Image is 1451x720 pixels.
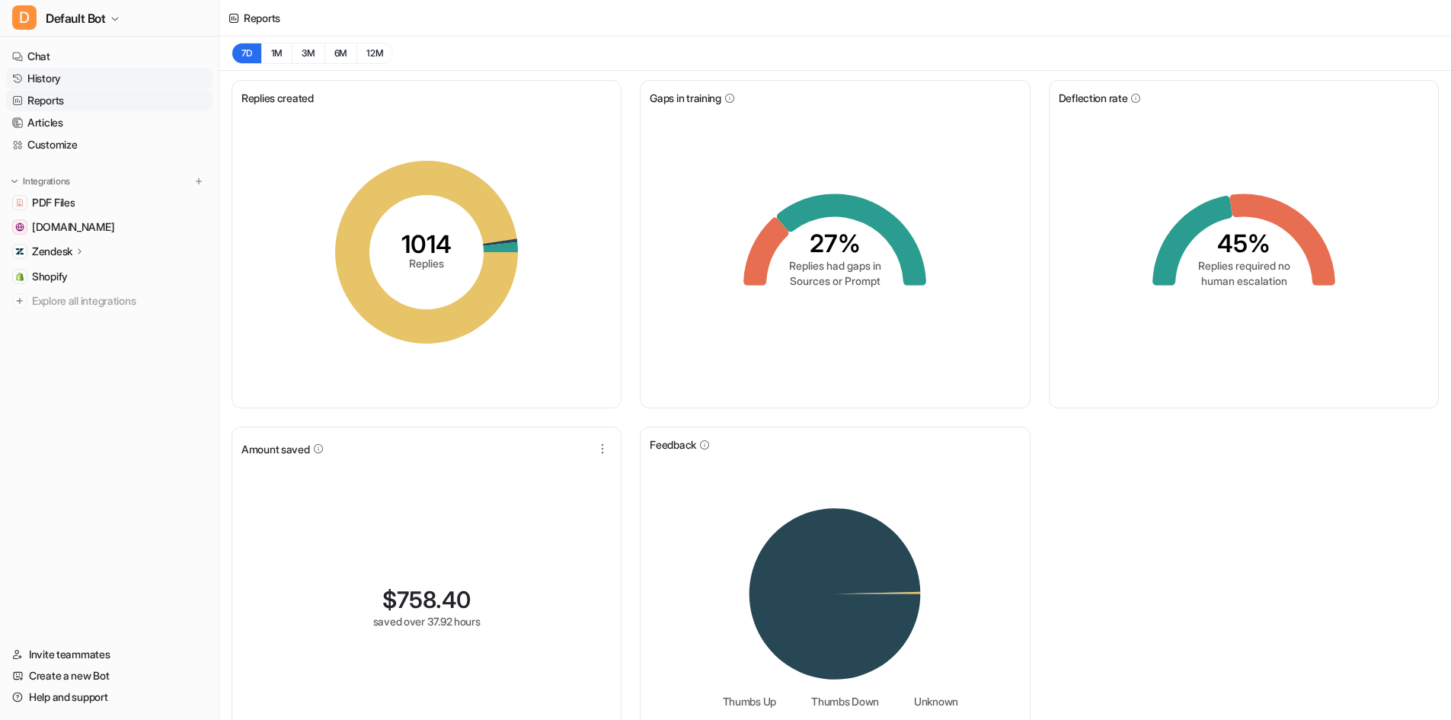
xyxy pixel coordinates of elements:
[6,134,213,155] a: Customize
[1059,90,1128,106] span: Deflection rate
[1217,229,1270,258] tspan: 45%
[32,195,75,210] span: PDF Files
[401,229,452,259] tspan: 1014
[6,216,213,238] a: wovenwood.co.uk[DOMAIN_NAME]
[6,46,213,67] a: Chat
[790,274,881,287] tspan: Sources or Prompt
[6,665,213,686] a: Create a new Bot
[409,257,444,270] tspan: Replies
[903,693,958,709] li: Unknown
[382,586,471,613] div: $
[241,90,314,106] span: Replies created
[6,644,213,665] a: Invite teammates
[801,693,879,709] li: Thumbs Down
[1197,259,1290,272] tspan: Replies required no
[15,247,24,256] img: Zendesk
[23,175,70,187] p: Integrations
[232,43,261,64] button: 7D
[261,43,292,64] button: 1M
[1200,274,1286,287] tspan: human escalation
[9,176,20,187] img: expand menu
[712,693,776,709] li: Thumbs Up
[6,112,213,133] a: Articles
[6,174,75,189] button: Integrations
[32,269,68,284] span: Shopify
[6,266,213,287] a: ShopifyShopify
[12,5,37,30] span: D
[650,437,696,453] span: Feedback
[32,244,72,259] p: Zendesk
[32,219,114,235] span: [DOMAIN_NAME]
[193,176,204,187] img: menu_add.svg
[650,90,721,106] span: Gaps in training
[241,441,310,457] span: Amount saved
[810,229,861,258] tspan: 27%
[46,8,106,29] span: Default Bot
[15,198,24,207] img: PDF Files
[6,290,213,312] a: Explore all integrations
[32,289,206,313] span: Explore all integrations
[292,43,324,64] button: 3M
[244,10,280,26] div: Reports
[6,68,213,89] a: History
[6,90,213,111] a: Reports
[373,613,481,629] div: saved over 37.92 hours
[789,259,881,272] tspan: Replies had gaps in
[15,272,24,281] img: Shopify
[324,43,357,64] button: 6M
[356,43,393,64] button: 12M
[6,192,213,213] a: PDF FilesPDF Files
[12,293,27,309] img: explore all integrations
[15,222,24,232] img: wovenwood.co.uk
[397,586,471,613] span: 758.40
[6,686,213,708] a: Help and support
